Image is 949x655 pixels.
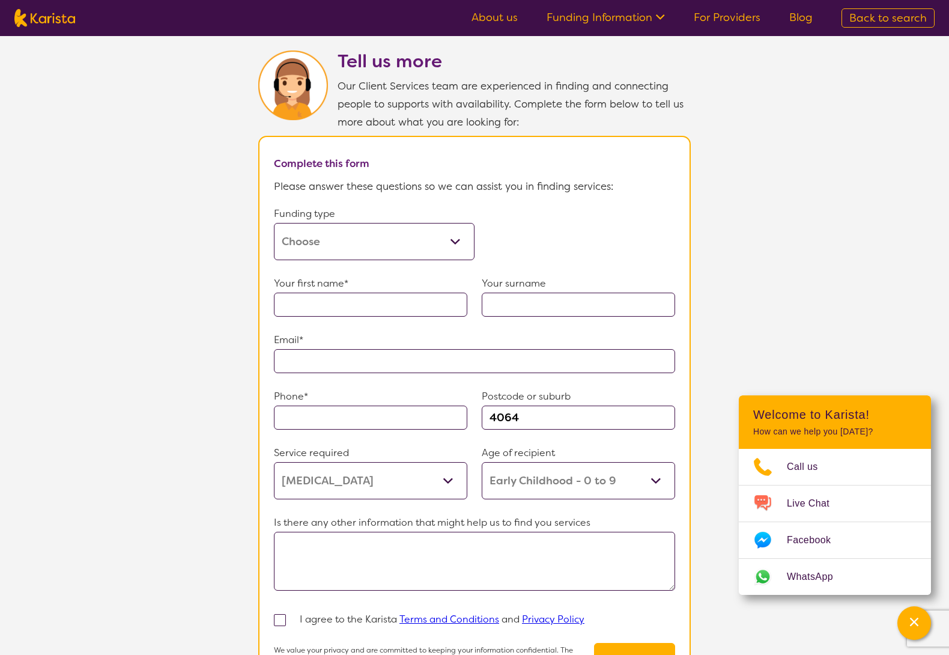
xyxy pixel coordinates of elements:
p: Is there any other information that might help us to find you services [274,514,675,532]
p: Postcode or suburb [482,388,675,406]
a: Funding Information [547,10,665,25]
span: Call us [787,458,832,476]
p: Please answer these questions so we can assist you in finding services: [274,177,675,195]
p: I agree to the Karista and [300,611,584,629]
span: WhatsApp [787,568,847,586]
a: Back to search [841,8,935,28]
a: Blog [789,10,813,25]
p: Our Client Services team are experienced in finding and connecting people to supports with availa... [338,77,691,131]
div: Channel Menu [739,395,931,595]
a: Web link opens in a new tab. [739,559,931,595]
button: Channel Menu [897,606,931,640]
p: Your surname [482,275,675,293]
a: Privacy Policy [522,613,584,626]
span: Facebook [787,531,845,549]
ul: Choose channel [739,449,931,595]
h2: Welcome to Karista! [753,407,917,422]
a: Terms and Conditions [399,613,499,626]
img: Karista logo [14,9,75,27]
h2: Tell us more [338,50,691,72]
p: Funding type [274,205,474,223]
p: Age of recipient [482,444,675,462]
a: About us [471,10,518,25]
p: Email* [274,331,675,349]
span: Back to search [849,11,927,25]
p: Service required [274,444,467,462]
p: Phone* [274,388,467,406]
span: Live Chat [787,495,844,513]
a: For Providers [694,10,760,25]
p: How can we help you [DATE]? [753,427,917,437]
img: Karista Client Service [258,50,328,120]
b: Complete this form [274,157,369,170]
p: Your first name* [274,275,467,293]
